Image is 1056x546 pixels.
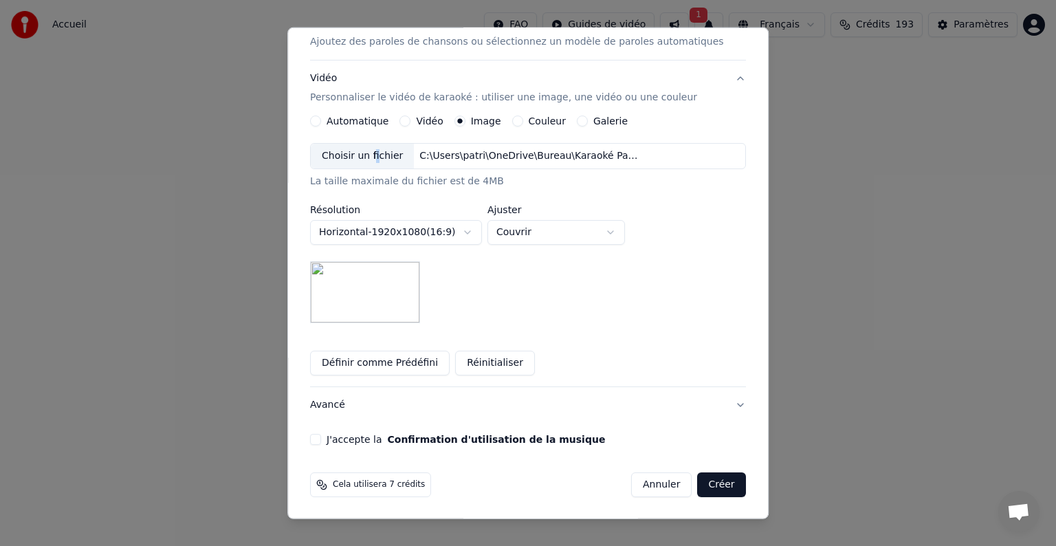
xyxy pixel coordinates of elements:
[327,116,388,126] label: Automatique
[698,472,746,497] button: Créer
[333,479,425,490] span: Cela utilisera 7 crédits
[455,351,535,375] button: Réinitialiser
[471,116,501,126] label: Image
[388,435,606,444] button: J'accepte la
[310,387,746,423] button: Avancé
[310,5,746,60] button: ParolesAjoutez des paroles de chansons ou sélectionnez un modèle de paroles automatiques
[310,175,746,188] div: La taille maximale du fichier est de 4MB
[529,116,566,126] label: Couleur
[310,61,746,116] button: VidéoPersonnaliser le vidéo de karaoké : utiliser une image, une vidéo ou une couleur
[310,91,697,105] p: Personnaliser le vidéo de karaoké : utiliser une image, une vidéo ou une couleur
[310,116,746,386] div: VidéoPersonnaliser le vidéo de karaoké : utiliser une image, une vidéo ou une couleur
[310,205,482,215] label: Résolution
[310,35,724,49] p: Ajoutez des paroles de chansons ou sélectionnez un modèle de paroles automatiques
[593,116,628,126] label: Galerie
[310,351,450,375] button: Définir comme Prédéfini
[415,149,648,163] div: C:\Users\patri\OneDrive\Bureau\Karaoké Papy Music\Photo de Fond\[PERSON_NAME].png
[631,472,692,497] button: Annuler
[417,116,443,126] label: Vidéo
[310,72,697,105] div: Vidéo
[327,435,605,444] label: J'accepte la
[311,144,414,168] div: Choisir un fichier
[487,205,625,215] label: Ajuster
